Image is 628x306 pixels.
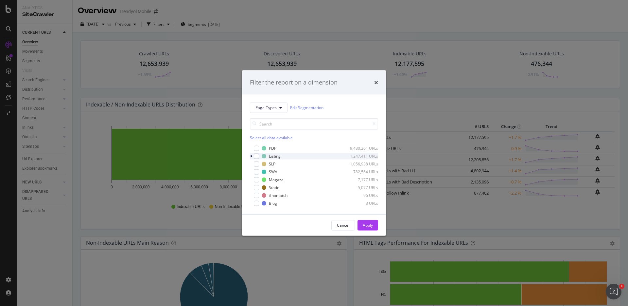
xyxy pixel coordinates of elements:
[255,105,277,110] span: Page-Types
[269,193,288,198] div: #nomatch
[346,153,378,159] div: 1,247,411 URLs
[346,193,378,198] div: 96 URLs
[606,284,621,299] iframe: Intercom live chat
[250,135,378,140] div: Select all data available
[269,169,277,175] div: SWA
[250,102,288,113] button: Page-Types
[269,185,279,190] div: Static
[250,118,378,129] input: Search
[269,177,284,182] div: Magaza
[337,222,349,228] div: Cancel
[619,284,624,289] span: 1
[363,222,373,228] div: Apply
[242,70,386,236] div: modal
[346,145,378,151] div: 9,480,261 URLs
[346,177,378,182] div: 7,177 URLs
[331,220,355,230] button: Cancel
[374,78,378,87] div: times
[346,161,378,167] div: 1,056,938 URLs
[250,78,338,87] div: Filter the report on a dimension
[358,220,378,230] button: Apply
[346,185,378,190] div: 5,077 URLs
[290,104,323,111] a: Edit Segmentation
[346,169,378,175] div: 782,564 URLs
[269,161,275,167] div: SLP
[346,201,378,206] div: 3 URLs
[269,145,276,151] div: PDP
[269,153,281,159] div: Listing
[269,201,277,206] div: Blog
